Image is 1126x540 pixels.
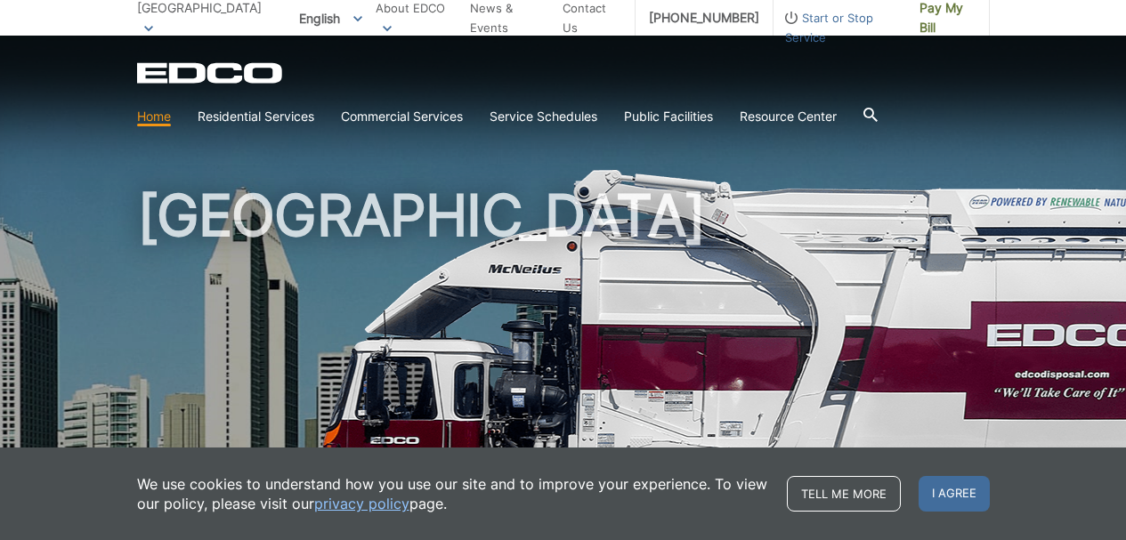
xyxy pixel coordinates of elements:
[286,4,376,33] span: English
[314,494,409,513] a: privacy policy
[740,107,837,126] a: Resource Center
[137,107,171,126] a: Home
[198,107,314,126] a: Residential Services
[624,107,713,126] a: Public Facilities
[137,62,285,84] a: EDCD logo. Return to the homepage.
[137,474,769,513] p: We use cookies to understand how you use our site and to improve your experience. To view our pol...
[787,476,901,512] a: Tell me more
[919,476,990,512] span: I agree
[341,107,463,126] a: Commercial Services
[490,107,597,126] a: Service Schedules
